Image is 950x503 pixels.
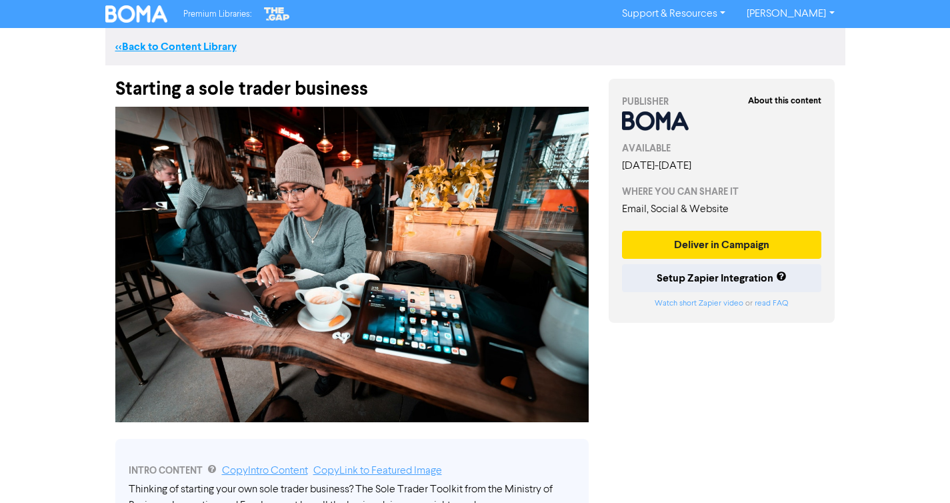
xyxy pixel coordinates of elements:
[222,466,308,476] a: Copy Intro Content
[622,231,822,259] button: Deliver in Campaign
[622,298,822,310] div: or
[105,5,168,23] img: BOMA Logo
[622,158,822,174] div: [DATE] - [DATE]
[115,65,589,100] div: Starting a sole trader business
[622,201,822,217] div: Email, Social & Website
[736,3,845,25] a: [PERSON_NAME]
[622,141,822,155] div: AVAILABLE
[183,10,251,19] span: Premium Libraries:
[622,185,822,199] div: WHERE YOU CAN SHARE IT
[622,95,822,109] div: PUBLISHER
[129,463,575,479] div: INTRO CONTENT
[611,3,736,25] a: Support & Resources
[883,439,950,503] iframe: Chat Widget
[655,300,743,308] a: Watch short Zapier video
[115,40,237,53] a: <<Back to Content Library
[262,5,291,23] img: The Gap
[622,264,822,292] button: Setup Zapier Integration
[748,95,821,106] strong: About this content
[313,466,442,476] a: Copy Link to Featured Image
[755,300,788,308] a: read FAQ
